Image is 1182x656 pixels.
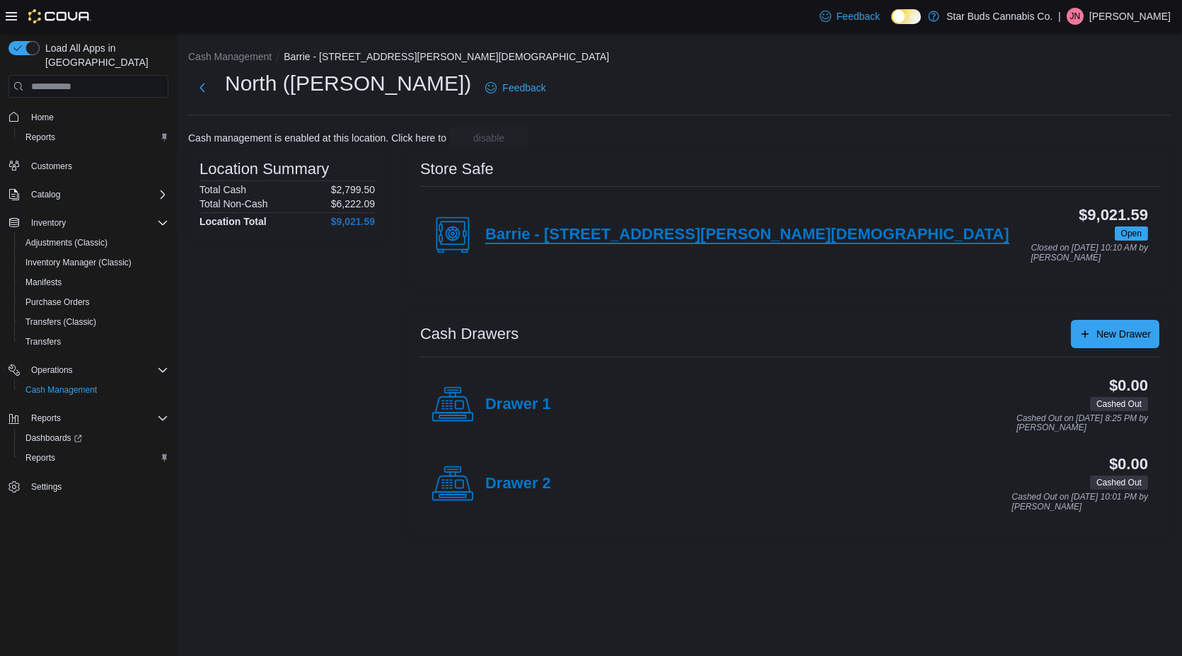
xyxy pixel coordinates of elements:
[31,189,60,200] span: Catalog
[28,9,91,23] img: Cova
[1096,327,1151,341] span: New Drawer
[25,362,168,379] span: Operations
[20,381,168,398] span: Cash Management
[25,108,168,125] span: Home
[1067,8,1084,25] div: Jesse Norton
[20,234,113,251] a: Adjustments (Classic)
[25,362,79,379] button: Operations
[20,333,168,350] span: Transfers
[946,8,1053,25] p: Star Buds Cannabis Co.
[14,428,174,448] a: Dashboards
[25,432,82,444] span: Dashboards
[199,198,268,209] h6: Total Non-Cash
[891,24,892,25] span: Dark Mode
[25,158,78,175] a: Customers
[25,410,168,427] span: Reports
[449,127,528,149] button: disable
[188,74,216,102] button: Next
[225,69,471,98] h1: North ([PERSON_NAME])
[31,364,73,376] span: Operations
[20,381,103,398] a: Cash Management
[20,129,61,146] a: Reports
[420,326,518,343] h3: Cash Drawers
[1121,227,1142,240] span: Open
[25,214,168,231] span: Inventory
[25,277,62,288] span: Manifests
[25,157,168,175] span: Customers
[331,198,375,209] p: $6,222.09
[14,272,174,292] button: Manifests
[1109,377,1148,394] h3: $0.00
[20,254,137,271] a: Inventory Manager (Classic)
[20,430,88,447] a: Dashboards
[188,50,1171,67] nav: An example of EuiBreadcrumbs
[3,156,174,176] button: Customers
[502,81,545,95] span: Feedback
[25,237,108,248] span: Adjustments (Classic)
[891,9,921,24] input: Dark Mode
[14,253,174,272] button: Inventory Manager (Classic)
[485,226,1009,244] h4: Barrie - [STREET_ADDRESS][PERSON_NAME][DEMOGRAPHIC_DATA]
[20,430,168,447] span: Dashboards
[20,274,168,291] span: Manifests
[14,380,174,400] button: Cash Management
[1031,243,1148,263] p: Closed on [DATE] 10:10 AM by [PERSON_NAME]
[3,408,174,428] button: Reports
[20,313,102,330] a: Transfers (Classic)
[20,333,66,350] a: Transfers
[25,109,59,126] a: Home
[837,9,880,23] span: Feedback
[1090,476,1148,490] span: Cashed Out
[25,257,132,268] span: Inventory Manager (Classic)
[31,217,66,229] span: Inventory
[31,161,72,172] span: Customers
[25,336,61,347] span: Transfers
[3,185,174,205] button: Catalog
[420,161,494,178] h3: Store Safe
[1079,207,1148,224] h3: $9,021.59
[14,332,174,352] button: Transfers
[25,410,66,427] button: Reports
[25,478,168,495] span: Settings
[20,234,168,251] span: Adjustments (Classic)
[188,132,446,144] p: Cash management is enabled at this location. Click here to
[1058,8,1061,25] p: |
[331,184,375,195] p: $2,799.50
[20,254,168,271] span: Inventory Manager (Classic)
[25,132,55,143] span: Reports
[14,448,174,468] button: Reports
[25,316,96,328] span: Transfers (Classic)
[1109,456,1148,473] h3: $0.00
[25,452,55,464] span: Reports
[331,216,375,227] h4: $9,021.59
[8,100,168,534] nav: Complex example
[199,216,267,227] h4: Location Total
[1012,493,1148,512] p: Cashed Out on [DATE] 10:01 PM by [PERSON_NAME]
[14,233,174,253] button: Adjustments (Classic)
[3,360,174,380] button: Operations
[1115,226,1148,241] span: Open
[199,161,329,178] h3: Location Summary
[1090,397,1148,411] span: Cashed Out
[31,481,62,493] span: Settings
[473,131,504,145] span: disable
[480,74,551,102] a: Feedback
[3,106,174,127] button: Home
[20,294,95,311] a: Purchase Orders
[40,41,168,69] span: Load All Apps in [GEOGRAPHIC_DATA]
[25,214,71,231] button: Inventory
[20,129,168,146] span: Reports
[25,384,97,396] span: Cash Management
[188,51,272,62] button: Cash Management
[3,476,174,497] button: Settings
[199,184,246,195] h6: Total Cash
[25,297,90,308] span: Purchase Orders
[25,478,67,495] a: Settings
[1096,398,1142,410] span: Cashed Out
[25,186,168,203] span: Catalog
[3,213,174,233] button: Inventory
[1070,8,1081,25] span: JN
[20,294,168,311] span: Purchase Orders
[20,313,168,330] span: Transfers (Classic)
[485,396,551,414] h4: Drawer 1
